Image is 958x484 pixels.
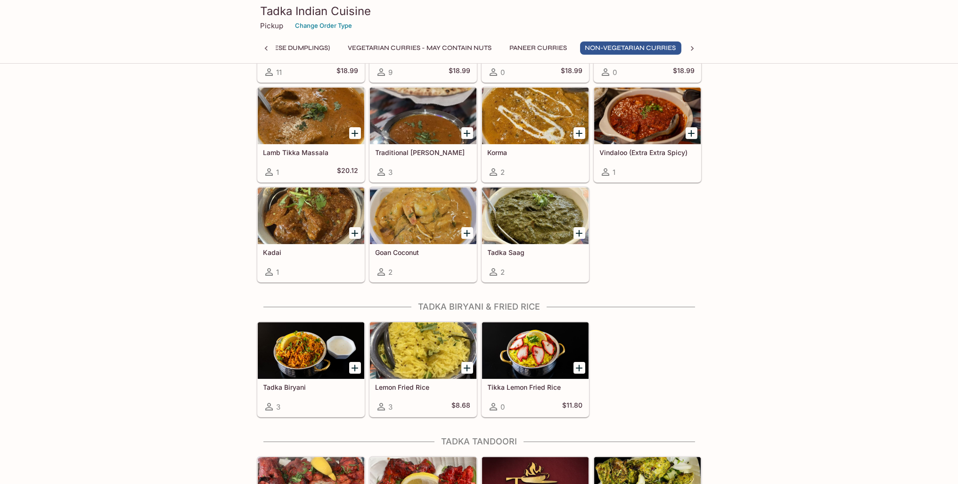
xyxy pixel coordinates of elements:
span: 1 [613,168,616,177]
span: 0 [613,68,617,77]
div: Lamb Tikka Massala [258,88,364,144]
button: Change Order Type [291,18,357,33]
p: Pickup [261,21,284,30]
span: 2 [389,268,393,277]
h5: Vindaloo (Extra Extra Spicy) [600,148,695,156]
span: 1 [277,268,279,277]
button: Add Kadai [349,227,361,239]
a: Goan Coconut2 [369,187,477,282]
h5: Lamb Tikka Massala [263,148,359,156]
div: Lemon Fried Rice [370,322,476,379]
button: Add Traditional Curry [461,127,473,139]
div: Kadai [258,188,364,244]
h4: Tadka Biryani & Fried Rice [257,302,702,312]
span: 2 [501,268,505,277]
button: Add Goan Coconut [461,227,473,239]
a: Tadka Saag2 [482,187,589,282]
h5: Tadka Saag [488,248,583,256]
div: Korma [482,88,589,144]
a: Lamb Tikka Massala1$20.12 [257,87,365,182]
div: Tadka Biryani [258,322,364,379]
span: 3 [389,168,393,177]
span: 9 [389,68,393,77]
span: 2 [501,168,505,177]
h3: Tadka Indian Cuisine [261,4,698,18]
h5: Tikka Lemon Fried Rice [488,383,583,391]
span: 1 [277,168,279,177]
h5: $18.99 [673,66,695,78]
a: Kadai1 [257,187,365,282]
button: Vegetarian Curries - may contain nuts [343,41,497,55]
span: 11 [277,68,282,77]
button: Add Tadka Saag [573,227,585,239]
div: Vindaloo (Extra Extra Spicy) [594,88,701,144]
button: Add Tikka Lemon Fried Rice [573,362,585,374]
div: Traditional Curry [370,88,476,144]
h5: Goan Coconut [376,248,471,256]
span: 0 [501,402,505,411]
a: Tadka Biryani3 [257,322,365,417]
button: Add Korma [573,127,585,139]
h5: $8.68 [452,401,471,412]
h5: Traditional [PERSON_NAME] [376,148,471,156]
span: 3 [277,402,281,411]
h5: Kadai [263,248,359,256]
a: Lemon Fried Rice3$8.68 [369,322,477,417]
h5: Tadka Biryani [263,383,359,391]
div: Tadka Saag [482,188,589,244]
button: Non-Vegetarian Curries [580,41,681,55]
h5: $11.80 [563,401,583,412]
button: Add Vindaloo (Extra Extra Spicy) [686,127,697,139]
div: Goan Coconut [370,188,476,244]
div: Tikka Lemon Fried Rice [482,322,589,379]
span: 3 [389,402,393,411]
a: Korma2 [482,87,589,182]
a: Tikka Lemon Fried Rice0$11.80 [482,322,589,417]
button: Add Lemon Fried Rice [461,362,473,374]
a: Vindaloo (Extra Extra Spicy)1 [594,87,701,182]
a: Traditional [PERSON_NAME]3 [369,87,477,182]
button: Add Tadka Biryani [349,362,361,374]
span: 0 [501,68,505,77]
h5: Lemon Fried Rice [376,383,471,391]
h5: Korma [488,148,583,156]
h5: $18.99 [449,66,471,78]
h5: $18.99 [337,66,359,78]
h4: Tadka Tandoori [257,436,702,447]
button: Add Lamb Tikka Massala [349,127,361,139]
h5: $18.99 [561,66,583,78]
h5: $20.12 [337,166,359,178]
button: Paneer Curries [505,41,573,55]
